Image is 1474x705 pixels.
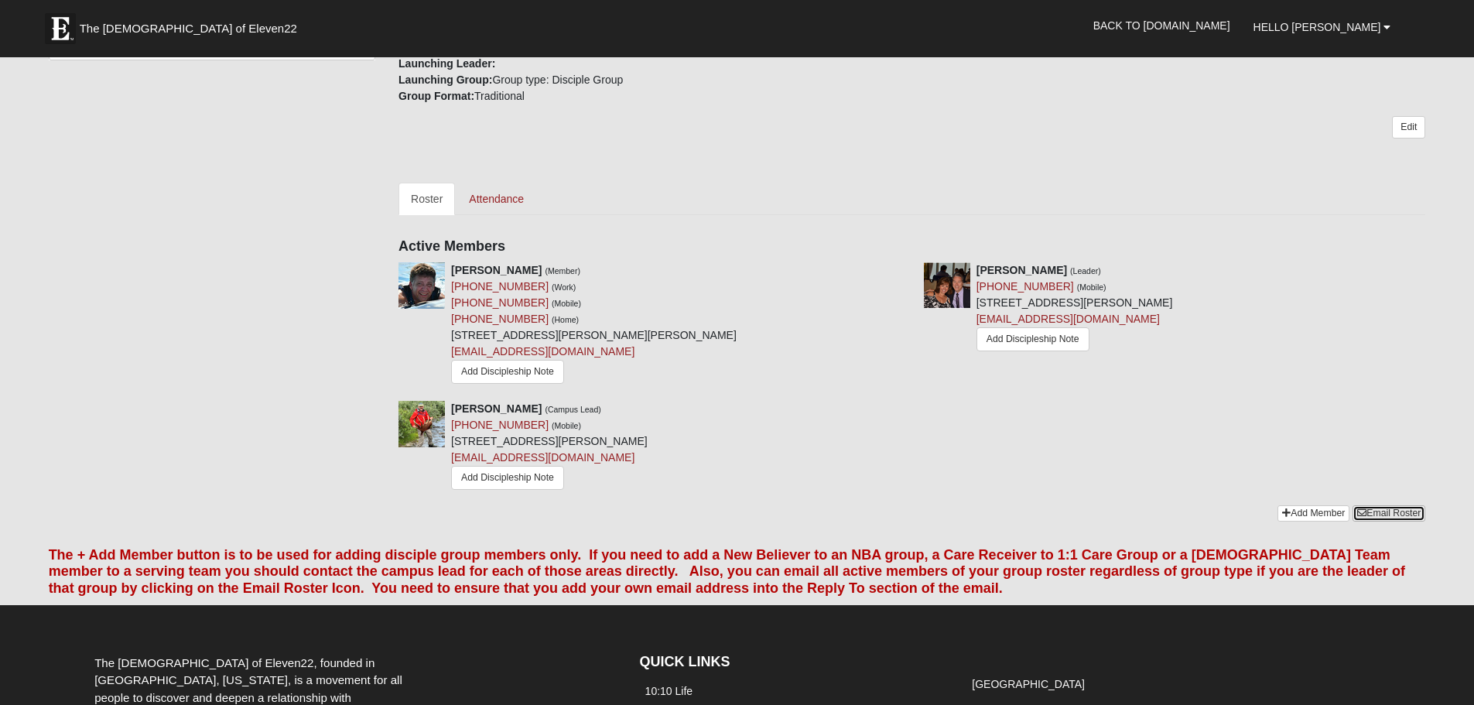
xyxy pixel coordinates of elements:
[451,419,549,431] a: [PHONE_NUMBER]
[1242,8,1403,46] a: Hello [PERSON_NAME]
[451,402,542,415] strong: [PERSON_NAME]
[1353,505,1425,522] a: Email Roster
[398,90,474,102] strong: Group Format:
[976,327,1089,351] a: Add Discipleship Note
[451,345,634,358] a: [EMAIL_ADDRESS][DOMAIN_NAME]
[1070,266,1101,275] small: (Leader)
[398,238,1425,255] h4: Active Members
[80,21,297,36] span: The [DEMOGRAPHIC_DATA] of Eleven22
[976,313,1160,325] a: [EMAIL_ADDRESS][DOMAIN_NAME]
[49,547,1406,596] font: The + Add Member button is to be used for adding disciple group members only. If you need to add ...
[451,401,648,494] div: [STREET_ADDRESS][PERSON_NAME]
[45,13,76,44] img: Eleven22 logo
[37,5,347,44] a: The [DEMOGRAPHIC_DATA] of Eleven22
[552,315,579,324] small: (Home)
[1392,116,1425,139] a: Edit
[398,74,492,86] strong: Launching Group:
[552,299,581,308] small: (Mobile)
[976,280,1074,293] a: [PHONE_NUMBER]
[457,183,536,215] a: Attendance
[451,296,549,309] a: [PHONE_NUMBER]
[451,313,549,325] a: [PHONE_NUMBER]
[451,466,564,490] a: Add Discipleship Note
[552,282,576,292] small: (Work)
[1253,21,1381,33] span: Hello [PERSON_NAME]
[451,360,564,384] a: Add Discipleship Note
[451,262,737,390] div: [STREET_ADDRESS][PERSON_NAME][PERSON_NAME]
[1077,282,1106,292] small: (Mobile)
[398,183,455,215] a: Roster
[545,405,600,414] small: (Campus Lead)
[451,451,634,464] a: [EMAIL_ADDRESS][DOMAIN_NAME]
[552,421,581,430] small: (Mobile)
[451,264,542,276] strong: [PERSON_NAME]
[1082,6,1242,45] a: Back to [DOMAIN_NAME]
[640,654,944,671] h4: QUICK LINKS
[545,266,580,275] small: (Member)
[1277,505,1349,522] a: Add Member
[976,264,1067,276] strong: [PERSON_NAME]
[451,280,549,293] a: [PHONE_NUMBER]
[398,57,495,70] strong: Launching Leader:
[976,262,1173,355] div: [STREET_ADDRESS][PERSON_NAME]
